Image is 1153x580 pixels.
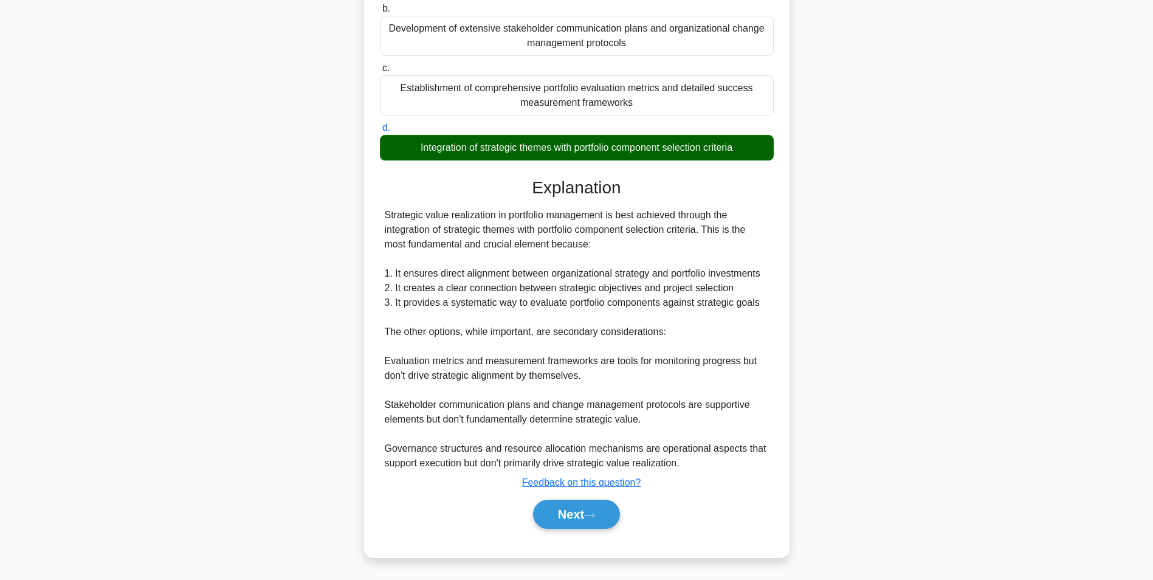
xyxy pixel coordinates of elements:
[382,63,390,73] span: c.
[380,135,774,161] div: Integration of strategic themes with portfolio component selection criteria
[522,477,641,488] a: Feedback on this question?
[380,75,774,116] div: Establishment of comprehensive portfolio evaluation metrics and detailed success measurement fram...
[533,500,620,529] button: Next
[380,16,774,56] div: Development of extensive stakeholder communication plans and organizational change management pro...
[382,3,390,13] span: b.
[382,122,390,133] span: d.
[385,208,769,471] div: Strategic value realization in portfolio management is best achieved through the integration of s...
[387,178,766,198] h3: Explanation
